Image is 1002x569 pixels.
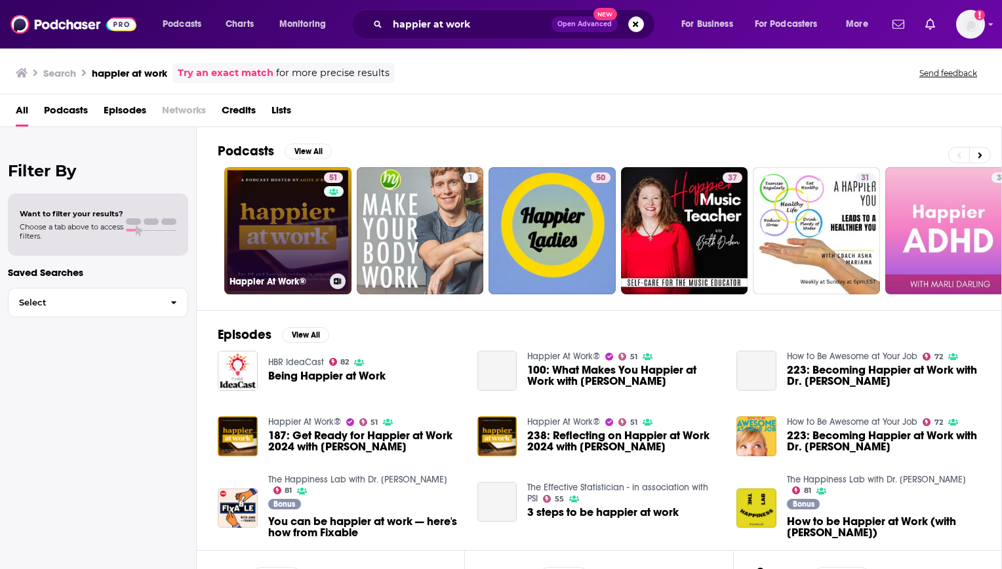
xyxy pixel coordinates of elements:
a: 50 [489,167,616,294]
span: 81 [285,488,292,494]
span: 50 [596,172,605,185]
span: More [846,15,868,33]
a: 100: What Makes You Happier at Work with Aoife O'Brien [527,364,721,387]
span: 72 [934,354,943,360]
a: Episodes [104,100,146,127]
a: 51 [359,418,378,426]
span: For Business [681,15,733,33]
a: The Happiness Lab with Dr. Laurie Santos [787,474,966,485]
span: Bonus [273,500,295,508]
a: How to be Happier at Work (with Dan Harris) [787,516,980,538]
a: All [16,100,28,127]
a: Being Happier at Work [218,351,258,391]
span: 37 [728,172,737,185]
span: 51 [329,172,338,185]
span: Bonus [793,500,814,508]
button: View All [282,327,329,343]
img: 187: Get Ready for Happier at Work 2024 with Aoife O'Brien [218,416,258,456]
a: 3 steps to be happier at work [477,482,517,522]
span: Charts [226,15,254,33]
span: Want to filter your results? [20,209,123,218]
a: 223: Becoming Happier at Work with Dr. Annie McKee [736,351,776,391]
img: 238: Reflecting on Happier at Work 2024 with Aoife O’Brien [477,416,517,456]
span: 72 [934,420,943,425]
span: Choose a tab above to access filters. [20,222,123,241]
span: Logged in as WE_Broadcast [956,10,985,39]
h3: Search [43,67,76,79]
a: 81 [792,486,811,494]
a: Happier At Work® [268,416,341,427]
button: open menu [153,14,218,35]
a: 72 [923,418,943,426]
span: 51 [630,354,637,360]
p: Saved Searches [8,266,188,279]
span: 31 [861,172,870,185]
span: Podcasts [163,15,201,33]
span: 82 [340,359,349,365]
a: Credits [222,100,256,127]
a: Happier At Work® [527,416,600,427]
a: 100: What Makes You Happier at Work with Aoife O'Brien [477,351,517,391]
button: open menu [270,14,343,35]
a: Lists [271,100,291,127]
div: Search podcasts, credits, & more... [364,9,668,39]
a: 238: Reflecting on Happier at Work 2024 with Aoife O’Brien [527,430,721,452]
a: 223: Becoming Happier at Work with Dr. Annie McKee [787,430,980,452]
a: 37 [723,172,742,183]
button: Select [8,288,188,317]
a: HBR IdeaCast [268,357,324,368]
a: 51 [324,172,343,183]
span: 3 steps to be happier at work [527,507,679,518]
a: You can be happier at work — here's how from Fixable [218,488,258,528]
a: Show notifications dropdown [887,13,910,35]
span: 238: Reflecting on Happier at Work 2024 with [PERSON_NAME] [527,430,721,452]
a: 31 [753,167,880,294]
span: 223: Becoming Happier at Work with Dr. [PERSON_NAME] [787,430,980,452]
img: User Profile [956,10,985,39]
span: 55 [555,496,564,502]
svg: Add a profile image [974,10,985,20]
span: 51 [371,420,378,425]
span: 100: What Makes You Happier at Work with [PERSON_NAME] [527,364,721,387]
button: open menu [746,14,837,35]
span: 223: Becoming Happier at Work with Dr. [PERSON_NAME] [787,364,980,387]
img: 223: Becoming Happier at Work with Dr. Annie McKee [736,416,776,456]
a: 223: Becoming Happier at Work with Dr. Annie McKee [787,364,980,387]
button: open menu [837,14,885,35]
a: 37 [621,167,748,294]
a: PodcastsView All [218,143,332,159]
span: Monitoring [279,15,326,33]
a: Being Happier at Work [268,370,386,382]
h3: Happier At Work® [230,276,325,287]
a: 81 [273,486,292,494]
span: 3 [997,172,1001,185]
a: Happier At Work® [527,351,600,362]
h2: Filter By [8,161,188,180]
span: Networks [162,100,206,127]
a: Show notifications dropdown [920,13,940,35]
button: View All [285,144,332,159]
span: You can be happier at work — here's how from Fixable [268,516,462,538]
img: Podchaser - Follow, Share and Rate Podcasts [10,12,136,37]
input: Search podcasts, credits, & more... [388,14,551,35]
h3: happier at work [92,67,167,79]
a: 51 [618,418,637,426]
h2: Podcasts [218,143,274,159]
a: How to Be Awesome at Your Job [787,416,917,427]
a: The Effective Statistician - in association with PSI [527,482,708,504]
a: Try an exact match [178,66,273,81]
a: 55 [543,495,564,503]
a: 82 [329,358,350,366]
span: Podcasts [44,100,88,127]
a: EpisodesView All [218,326,329,343]
span: For Podcasters [755,15,818,33]
span: Open Advanced [557,21,612,28]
